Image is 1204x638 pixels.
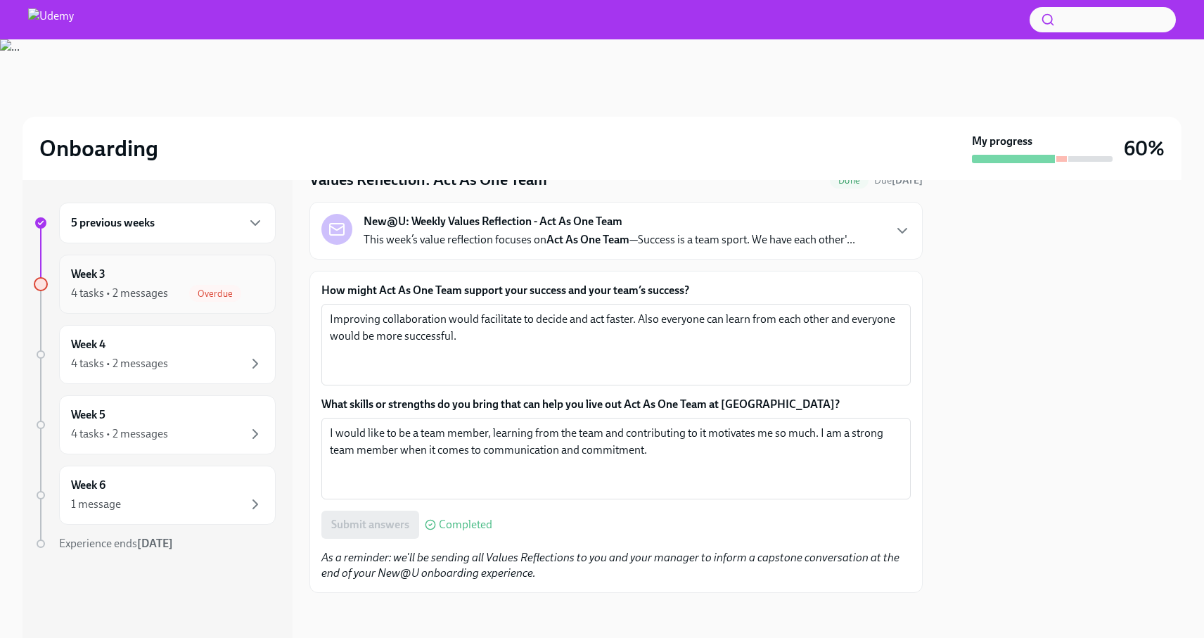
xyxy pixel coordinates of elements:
h2: Onboarding [39,134,158,162]
h6: Week 4 [71,337,105,352]
strong: New@U: Weekly Values Reflection - Act As One Team [364,214,622,229]
span: Due [874,174,923,186]
div: 4 tasks • 2 messages [71,426,168,442]
a: Week 54 tasks • 2 messages [34,395,276,454]
p: This week’s value reflection focuses on —Success is a team sport. We have each other'... [364,232,855,248]
h6: Week 6 [71,478,105,493]
strong: [DATE] [892,174,923,186]
div: 5 previous weeks [59,203,276,243]
textarea: Improving collaboration would facilitate to decide and act faster. Also everyone can learn from e... [330,311,902,378]
strong: [DATE] [137,537,173,550]
img: Udemy [28,8,74,31]
h4: Values Reflection: Act As One Team [309,170,547,191]
textarea: I would like to be a team member, learning from the team and contributing to it motivates me so m... [330,425,902,492]
span: Done [830,175,869,186]
a: Week 34 tasks • 2 messagesOverdue [34,255,276,314]
label: What skills or strengths do you bring that can help you live out Act As One Team at [GEOGRAPHIC_D... [321,397,911,412]
span: September 15th, 2025 10:00 [874,174,923,187]
h6: Week 5 [71,407,105,423]
h3: 60% [1124,136,1165,161]
h6: 5 previous weeks [71,215,155,231]
span: Overdue [189,288,241,299]
div: 4 tasks • 2 messages [71,286,168,301]
strong: My progress [972,134,1032,149]
div: 1 message [71,497,121,512]
div: 4 tasks • 2 messages [71,356,168,371]
a: Week 61 message [34,466,276,525]
span: Experience ends [59,537,173,550]
a: Week 44 tasks • 2 messages [34,325,276,384]
em: As a reminder: we'll be sending all Values Reflections to you and your manager to inform a capsto... [321,551,899,580]
strong: Act As One Team [546,233,629,246]
h6: Week 3 [71,267,105,282]
span: Completed [439,519,492,530]
label: How might Act As One Team support your success and your team’s success? [321,283,911,298]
